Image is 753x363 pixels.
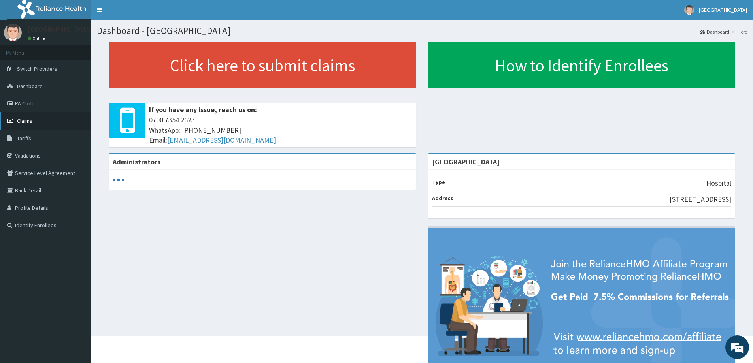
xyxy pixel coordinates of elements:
[97,26,747,36] h1: Dashboard - [GEOGRAPHIC_DATA]
[149,105,257,114] b: If you have any issue, reach us on:
[670,194,731,205] p: [STREET_ADDRESS]
[684,5,694,15] img: User Image
[109,42,416,88] a: Click here to submit claims
[17,65,57,72] span: Switch Providers
[167,135,276,145] a: [EMAIL_ADDRESS][DOMAIN_NAME]
[113,174,125,186] svg: audio-loading
[706,178,731,188] p: Hospital
[17,135,31,142] span: Tariffs
[17,117,32,124] span: Claims
[432,157,500,166] strong: [GEOGRAPHIC_DATA]
[700,28,729,35] a: Dashboard
[4,24,22,41] img: User Image
[730,28,747,35] li: Here
[113,157,160,166] b: Administrators
[432,179,445,186] b: Type
[17,83,43,90] span: Dashboard
[149,115,412,145] span: 0700 7354 2623 WhatsApp: [PHONE_NUMBER] Email:
[699,6,747,13] span: [GEOGRAPHIC_DATA]
[28,26,93,33] p: [GEOGRAPHIC_DATA]
[432,195,453,202] b: Address
[28,36,47,41] a: Online
[428,42,736,88] a: How to Identify Enrollees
